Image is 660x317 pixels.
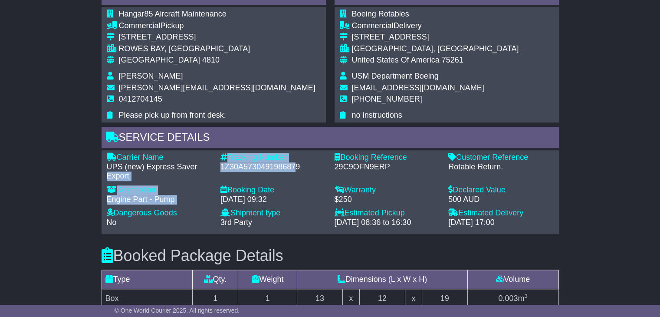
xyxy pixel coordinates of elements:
span: Hangar85 Aircraft Maintenance [119,10,227,18]
span: 0412704145 [119,95,162,103]
span: no instructions [352,111,402,119]
span: USM Department Boeing [352,72,439,80]
div: Service Details [102,127,559,150]
div: Rotable Return. [448,162,554,172]
span: [PERSON_NAME][EMAIL_ADDRESS][DOMAIN_NAME] [119,83,315,92]
span: 3rd Party [220,218,252,227]
td: 12 [359,289,405,308]
div: Customer Reference [448,153,554,162]
div: [DATE] 08:36 to 16:30 [335,218,440,228]
td: Box [102,289,193,308]
div: 500 AUD [448,195,554,205]
div: Engine Part - Pump [107,195,212,205]
div: Description [107,185,212,195]
td: x [405,289,422,308]
span: Commercial [352,21,394,30]
div: Pickup [119,21,315,31]
span: © One World Courier 2025. All rights reserved. [115,307,240,314]
span: United States Of America [352,56,440,64]
div: [GEOGRAPHIC_DATA], [GEOGRAPHIC_DATA] [352,44,519,54]
td: 19 [422,289,467,308]
h3: Booked Package Details [102,247,559,264]
div: Estimated Delivery [448,208,554,218]
div: Booking Reference [335,153,440,162]
td: 1 [238,289,297,308]
span: [PERSON_NAME] [119,72,183,80]
div: [STREET_ADDRESS] [352,33,519,42]
td: 1 [193,289,238,308]
sup: 3 [524,293,528,299]
td: Weight [238,270,297,289]
div: ROWES BAY, [GEOGRAPHIC_DATA] [119,44,315,54]
span: No [107,218,117,227]
div: Dangerous Goods [107,208,212,218]
div: Estimated Pickup [335,208,440,218]
div: $250 [335,195,440,205]
span: Please pick up from front desk. [119,111,226,119]
td: Dimensions (L x W x H) [297,270,468,289]
td: 13 [297,289,343,308]
div: Carrier Name [107,153,212,162]
td: m [467,289,558,308]
span: [GEOGRAPHIC_DATA] [119,56,200,64]
span: [PHONE_NUMBER] [352,95,422,103]
div: UPS (new) Express Saver Export [107,162,212,181]
div: [DATE] 17:00 [448,218,554,228]
div: 29C9OFN9ERP [335,162,440,172]
div: 1Z30A5730491986879 [220,162,326,172]
span: 0.003 [498,294,518,303]
td: Volume [467,270,558,289]
div: Shipment type [220,208,326,218]
div: Tracking Number [220,153,326,162]
span: 75261 [442,56,463,64]
span: 4810 [202,56,220,64]
span: [EMAIL_ADDRESS][DOMAIN_NAME] [352,83,484,92]
td: Qty. [193,270,238,289]
td: x [342,289,359,308]
span: Boeing Rotables [352,10,409,18]
td: Type [102,270,193,289]
div: Booking Date [220,185,326,195]
div: [STREET_ADDRESS] [119,33,315,42]
div: Delivery [352,21,519,31]
span: Commercial [119,21,161,30]
div: [DATE] 09:32 [220,195,326,205]
div: Warranty [335,185,440,195]
div: Declared Value [448,185,554,195]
